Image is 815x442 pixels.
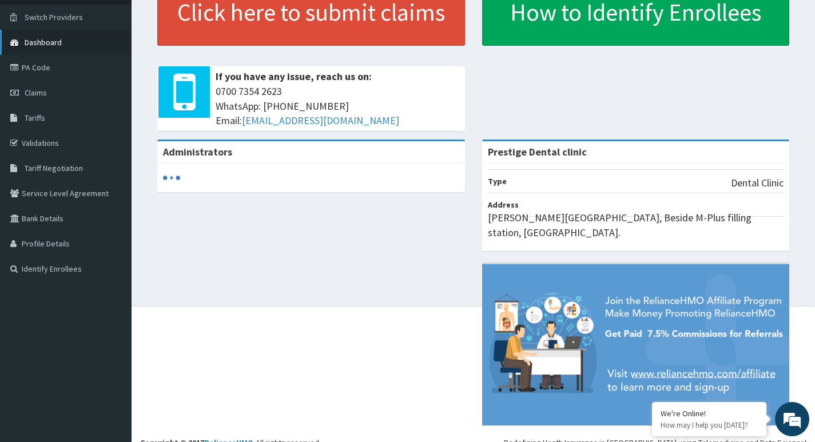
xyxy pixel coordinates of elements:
span: Tariffs [25,113,45,123]
p: [PERSON_NAME][GEOGRAPHIC_DATA], Beside M-Plus filling station, [GEOGRAPHIC_DATA]. [488,210,784,240]
span: Switch Providers [25,12,83,22]
span: Dashboard [25,37,62,47]
svg: audio-loading [163,169,180,186]
div: Minimize live chat window [188,6,215,33]
b: Type [488,176,507,186]
img: d_794563401_company_1708531726252_794563401 [21,57,46,86]
strong: Prestige Dental clinic [488,145,587,158]
a: [EMAIL_ADDRESS][DOMAIN_NAME] [242,114,399,127]
span: We're online! [66,144,158,260]
p: How may I help you today? [661,420,758,430]
span: 0700 7354 2623 WhatsApp: [PHONE_NUMBER] Email: [216,84,459,128]
span: Claims [25,87,47,98]
p: Dental Clinic [731,176,784,190]
b: Administrators [163,145,232,158]
div: Chat with us now [59,64,192,79]
span: Tariff Negotiation [25,163,83,173]
img: provider-team-banner.png [482,264,790,425]
b: If you have any issue, reach us on: [216,70,372,83]
textarea: Type your message and hit 'Enter' [6,312,218,352]
div: We're Online! [661,408,758,419]
b: Address [488,200,519,210]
